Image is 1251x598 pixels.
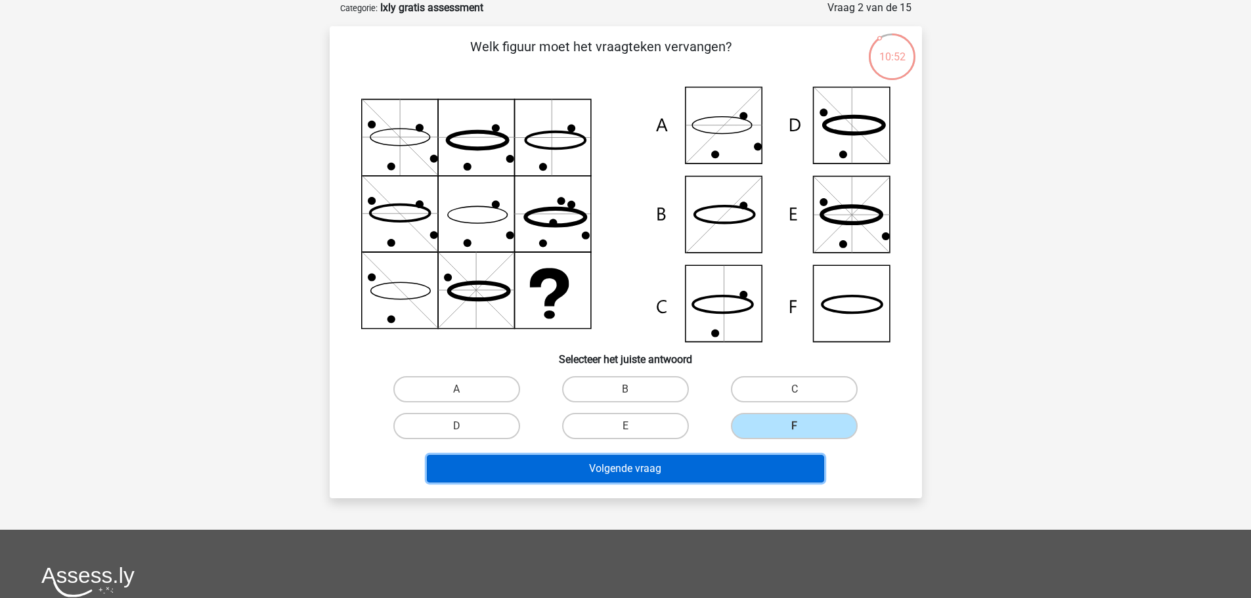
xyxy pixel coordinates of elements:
label: B [562,376,689,402]
p: Welk figuur moet het vraagteken vervangen? [351,37,852,76]
button: Volgende vraag [427,455,824,482]
h6: Selecteer het juiste antwoord [351,343,901,366]
div: 10:52 [867,32,917,65]
label: F [731,413,858,439]
img: Assessly logo [41,566,135,597]
label: A [393,376,520,402]
label: E [562,413,689,439]
label: D [393,413,520,439]
strong: Ixly gratis assessment [380,1,483,14]
label: C [731,376,858,402]
small: Categorie: [340,3,378,13]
